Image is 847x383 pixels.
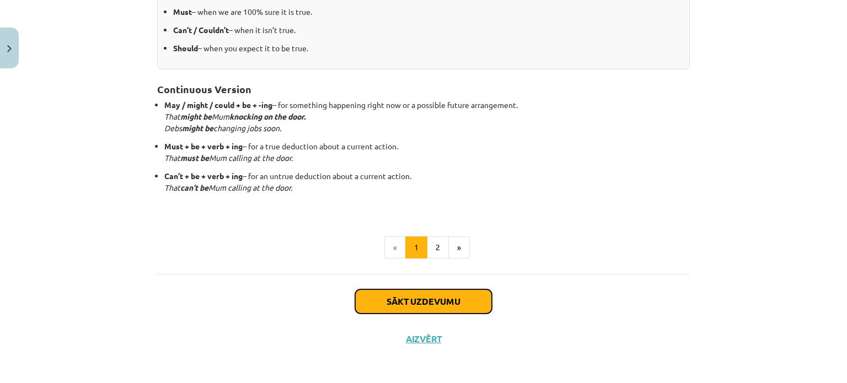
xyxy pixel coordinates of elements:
p: – for an untrue deduction about a current action. [164,170,690,193]
p: – when it isn’t true. [173,24,681,36]
button: 1 [405,236,427,258]
strong: Should [173,43,198,53]
p: – for a true deduction about a current action. [164,141,690,164]
strong: Can’t + be + verb + ing [164,171,243,181]
em: That Mum calling at the door. [164,153,293,163]
button: Sākt uzdevumu [355,289,492,314]
p: – for something happening right now or a possible future arrangement. [164,99,690,134]
button: 2 [427,236,449,258]
strong: Must + be + verb + ing [164,141,243,151]
strong: Can’t / Couldn’t [173,25,229,35]
strong: might be [182,123,213,133]
em: Debs changing jobs soon. [164,123,281,133]
strong: knocking on the door. [229,111,305,121]
strong: Continuous Version [157,83,251,95]
button: Aizvērt [403,333,444,344]
strong: Must [173,7,192,17]
strong: might be [180,111,212,121]
p: – when we are 100% sure it is true. [173,6,681,18]
p: – when you expect it to be true. [173,42,681,54]
strong: can’t be [180,182,208,192]
strong: must be [180,153,209,163]
nav: Page navigation example [157,236,690,258]
strong: May / might / could + be + -ing [164,100,272,110]
em: That Mum calling at the door. [164,182,292,192]
button: » [448,236,470,258]
em: That Mum [164,111,305,121]
img: icon-close-lesson-0947bae3869378f0d4975bcd49f059093ad1ed9edebbc8119c70593378902aed.svg [7,45,12,52]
